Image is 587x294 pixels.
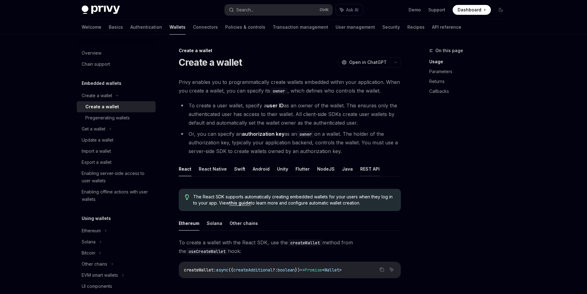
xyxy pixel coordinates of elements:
div: Chain support [82,60,110,68]
a: Transaction management [273,20,328,35]
a: Enabling offline actions with user wallets [77,186,156,205]
div: Update a wallet [82,136,113,144]
span: ({ [228,267,233,273]
div: Enabling offline actions with user wallets [82,188,152,203]
span: Ask AI [346,7,358,13]
span: }) [295,267,300,273]
div: Bitcoin [82,249,95,257]
button: Unity [277,162,288,176]
button: Solana [207,216,222,230]
button: Other chains [230,216,258,230]
h5: Embedded wallets [82,80,121,87]
button: Flutter [296,162,310,176]
a: Create a wallet [77,101,156,112]
li: To create a user wallet, specify a as an owner of the wallet. This ensures only the authenticated... [179,101,401,127]
div: Other chains [82,260,107,268]
span: To create a wallet with the React SDK, use the method from the hook: [179,238,401,255]
button: REST API [360,162,380,176]
span: > [339,267,342,273]
a: Pregenerating wallets [77,112,156,123]
a: Overview [77,48,156,59]
div: Search... [236,6,254,14]
img: dark logo [82,6,120,14]
span: Ctrl K [320,7,329,12]
a: Update a wallet [77,135,156,146]
h5: Using wallets [82,215,111,222]
a: Dashboard [453,5,491,15]
div: Pregenerating wallets [85,114,130,122]
a: Export a wallet [77,157,156,168]
a: Authentication [130,20,162,35]
div: Export a wallet [82,159,112,166]
div: EVM smart wallets [82,271,118,279]
span: createAdditional [233,267,273,273]
li: Or, you can specify an as an on a wallet. The holder of the authorization key, typically your app... [179,130,401,155]
strong: user ID [267,102,284,109]
button: Ask AI [336,4,363,15]
a: Demo [409,7,421,13]
span: => [300,267,305,273]
button: Toggle dark mode [496,5,506,15]
button: Open in ChatGPT [338,57,390,68]
a: Policies & controls [225,20,265,35]
span: async [216,267,228,273]
div: Create a wallet [82,92,112,99]
span: createWallet [184,267,214,273]
button: Copy the contents from the code block [378,266,386,274]
div: Get a wallet [82,125,105,133]
span: Open in ChatGPT [349,59,387,65]
span: The React SDK supports automatically creating embedded wallets for your users when they log in to... [193,194,394,206]
a: Chain support [77,59,156,70]
span: Wallet [324,267,339,273]
code: createWallet [288,239,322,246]
a: API reference [432,20,461,35]
span: boolean [278,267,295,273]
svg: Tip [185,194,189,200]
a: Wallets [169,20,185,35]
button: Search...CtrlK [225,4,332,15]
a: Import a wallet [77,146,156,157]
div: UI components [82,283,112,290]
span: Privy enables you to programmatically create wallets embedded within your application. When you c... [179,78,401,95]
a: this guide [229,200,251,206]
code: owner [270,88,287,94]
strong: authorization key [242,131,284,137]
button: Android [253,162,270,176]
span: ?: [273,267,278,273]
div: Ethereum [82,227,101,234]
span: On this page [435,47,463,54]
a: Returns [429,77,511,86]
span: : [214,267,216,273]
a: Security [382,20,400,35]
a: Usage [429,57,511,67]
a: Basics [109,20,123,35]
div: Overview [82,49,101,57]
a: Support [428,7,445,13]
a: Connectors [193,20,218,35]
code: useCreateWallet [186,248,228,255]
button: React [179,162,191,176]
div: Enabling server-side access to user wallets [82,170,152,184]
a: User management [336,20,375,35]
a: Welcome [82,20,101,35]
button: React Native [199,162,227,176]
div: Solana [82,238,96,246]
span: < [322,267,324,273]
div: Create a wallet [85,103,119,110]
div: Create a wallet [179,48,401,54]
code: owner [297,131,314,138]
button: Java [342,162,353,176]
button: NodeJS [317,162,335,176]
button: Swift [234,162,245,176]
a: Enabling server-side access to user wallets [77,168,156,186]
div: Import a wallet [82,147,111,155]
span: Dashboard [458,7,481,13]
a: Recipes [407,20,425,35]
button: Ask AI [388,266,396,274]
button: Ethereum [179,216,199,230]
a: UI components [77,281,156,292]
span: Promise [305,267,322,273]
a: Parameters [429,67,511,77]
a: Callbacks [429,86,511,96]
h1: Create a wallet [179,57,242,68]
